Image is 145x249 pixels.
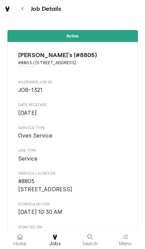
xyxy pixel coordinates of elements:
div: Started On [18,225,127,239]
span: Service Location [18,177,127,193]
span: Address [18,60,127,66]
span: Service [18,155,37,162]
span: Job Type [18,155,127,163]
span: #8805 [STREET_ADDRESS] [18,178,72,193]
span: Jobs [49,241,61,246]
div: Date Received [18,102,127,117]
div: Client Information [18,51,127,71]
span: Oven Service [18,132,52,139]
span: [DATE] 10:30 AM [18,209,62,215]
div: Service Type [18,125,127,140]
span: Started On [18,225,127,230]
a: Search [73,231,107,248]
span: Service Location [18,171,127,176]
span: Date Received [18,109,127,117]
span: Job Type [18,148,127,153]
span: Active [66,34,79,38]
a: Home [3,231,37,248]
div: Status [7,30,138,42]
span: Search [82,241,98,246]
div: Job Type [18,148,127,163]
button: Navigate back [17,3,29,15]
span: Home [13,241,27,246]
div: Scheduled For [18,202,127,216]
a: Go to Jobs [1,3,13,15]
div: Service Location [18,171,127,194]
span: Scheduled For [18,202,127,207]
span: Roopairs Job ID [18,86,127,94]
span: Date Received [18,102,127,108]
span: Service Type [18,132,127,140]
a: Jobs [38,231,72,248]
a: Menu [108,231,142,248]
span: Job Details [29,4,61,14]
span: [DATE] [18,110,37,116]
span: Menu [119,241,132,246]
div: Roopairs Job ID [18,80,127,94]
span: Scheduled For [18,208,127,216]
span: Roopairs Job ID [18,80,127,85]
span: Name [18,51,127,60]
span: Service Type [18,125,127,131]
span: JOB-1321 [18,87,42,93]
